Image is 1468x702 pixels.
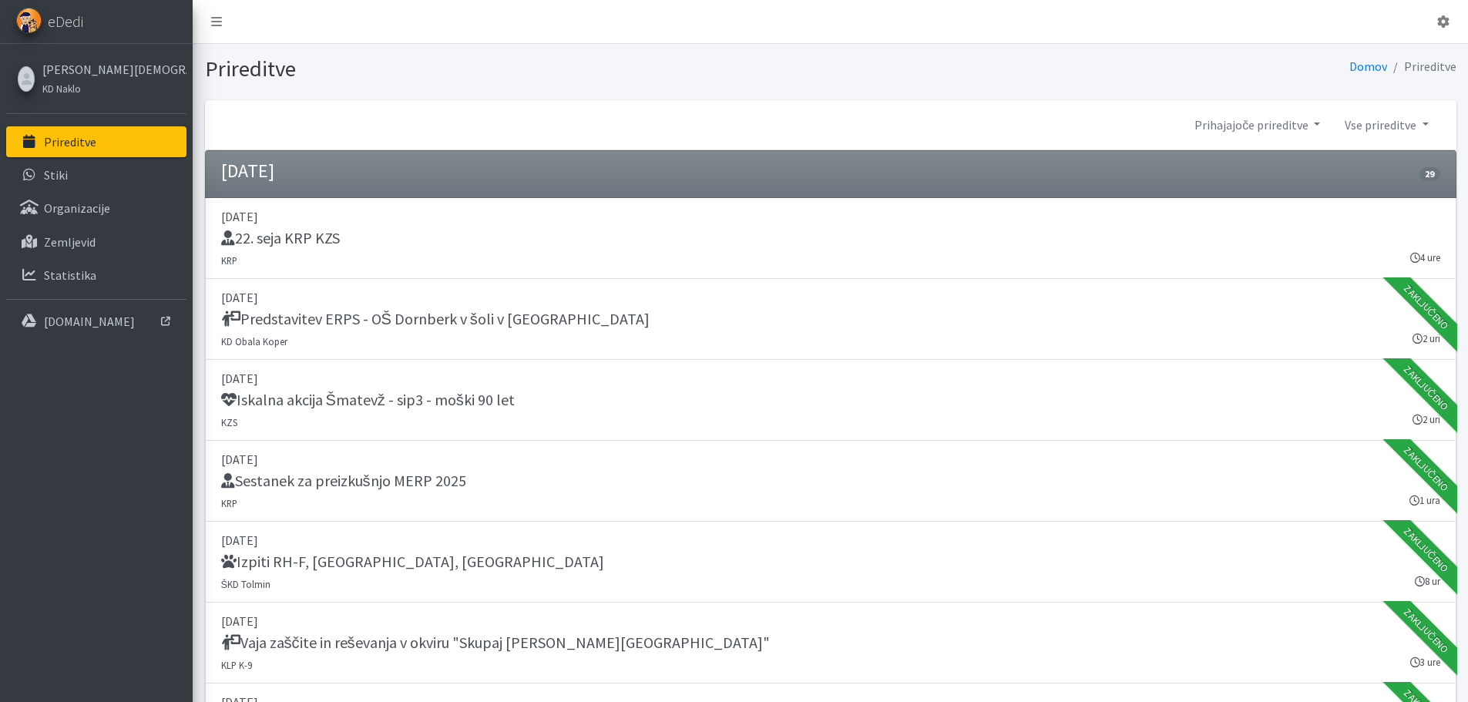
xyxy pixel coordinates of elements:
[221,254,237,267] small: KRP
[221,450,1440,469] p: [DATE]
[6,260,186,291] a: Statistika
[205,55,825,82] h1: Prireditve
[6,193,186,223] a: Organizacije
[6,160,186,190] a: Stiki
[44,200,110,216] p: Organizacije
[205,279,1456,360] a: [DATE] Predstavitev ERPS - OŠ Dornberk v šoli v [GEOGRAPHIC_DATA] KD Obala Koper 2 uri Zaključeno
[1419,167,1439,181] span: 29
[48,10,83,33] span: eDedi
[221,553,604,571] h5: Izpiti RH-F, [GEOGRAPHIC_DATA], [GEOGRAPHIC_DATA]
[42,82,81,95] small: KD Naklo
[44,167,68,183] p: Stiki
[44,134,96,149] p: Prireditve
[6,306,186,337] a: [DOMAIN_NAME]
[1410,250,1440,265] small: 4 ure
[221,633,770,652] h5: Vaja zaščite in reševanja v okviru "Skupaj [PERSON_NAME][GEOGRAPHIC_DATA]"
[205,603,1456,684] a: [DATE] Vaja zaščite in reševanja v okviru "Skupaj [PERSON_NAME][GEOGRAPHIC_DATA]" KLP K-9 3 ure Z...
[205,360,1456,441] a: [DATE] Iskalna akcija Šmatevž - sip3 - moški 90 let KZS 2 uri Zaključeno
[221,160,274,183] h4: [DATE]
[221,288,1440,307] p: [DATE]
[221,612,1440,630] p: [DATE]
[221,310,650,328] h5: Predstavitev ERPS - OŠ Dornberk v šoli v [GEOGRAPHIC_DATA]
[205,522,1456,603] a: [DATE] Izpiti RH-F, [GEOGRAPHIC_DATA], [GEOGRAPHIC_DATA] ŠKD Tolmin 8 ur Zaključeno
[221,416,237,428] small: KZS
[221,659,252,671] small: KLP K-9
[44,267,96,283] p: Statistika
[221,578,271,590] small: ŠKD Tolmin
[42,79,183,97] a: KD Naklo
[221,497,237,509] small: KRP
[44,314,135,329] p: [DOMAIN_NAME]
[42,60,183,79] a: [PERSON_NAME][DEMOGRAPHIC_DATA]
[1387,55,1456,78] li: Prireditve
[205,198,1456,279] a: [DATE] 22. seja KRP KZS KRP 4 ure
[1332,109,1440,140] a: Vse prireditve
[205,441,1456,522] a: [DATE] Sestanek za preizkušnjo MERP 2025 KRP 1 ura Zaključeno
[221,472,466,490] h5: Sestanek za preizkušnjo MERP 2025
[16,8,42,33] img: eDedi
[221,369,1440,388] p: [DATE]
[221,391,515,409] h5: Iskalna akcija Šmatevž - sip3 - moški 90 let
[221,229,340,247] h5: 22. seja KRP KZS
[221,207,1440,226] p: [DATE]
[1349,59,1387,74] a: Domov
[6,126,186,157] a: Prireditve
[6,227,186,257] a: Zemljevid
[44,234,96,250] p: Zemljevid
[1182,109,1332,140] a: Prihajajoče prireditve
[221,335,287,348] small: KD Obala Koper
[221,531,1440,549] p: [DATE]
